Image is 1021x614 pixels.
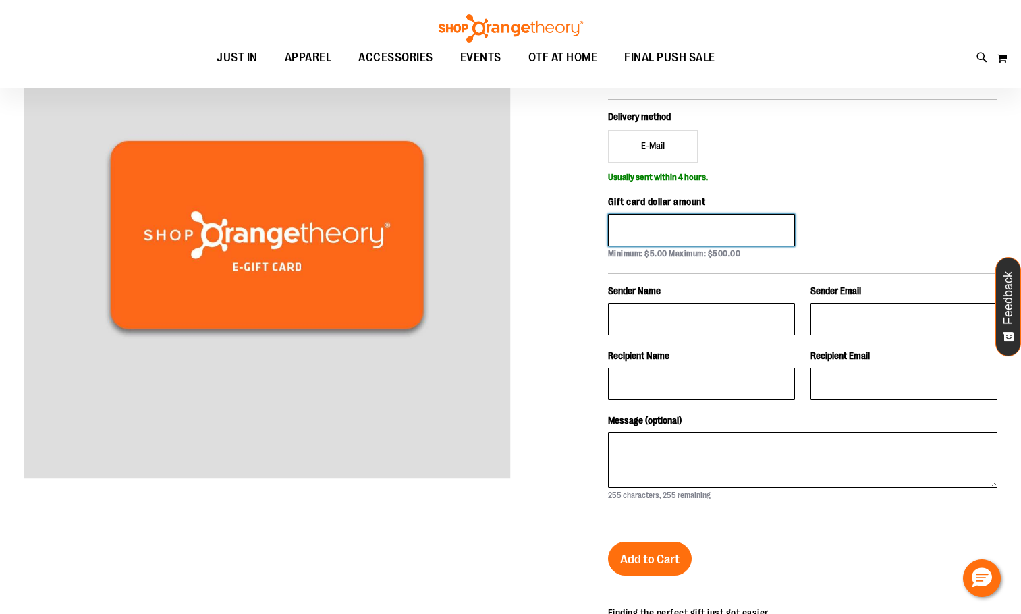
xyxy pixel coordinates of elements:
p: Delivery method [608,110,795,123]
a: EVENTS [447,43,515,74]
p: Usually sent within 4 hours. [608,169,997,182]
span: Message (optional) [608,415,682,426]
span: Feedback [1002,271,1015,325]
a: FINAL PUSH SALE [611,43,729,74]
button: Feedback - Show survey [995,257,1021,356]
span: JUST IN [217,43,258,73]
span: EVENTS [460,43,501,73]
span: Sender Email [810,285,861,296]
button: Hello, have a question? Let’s chat. [963,559,1001,597]
span: Gift card dollar amount [608,196,706,207]
a: JUST IN [203,43,271,73]
span: Sender Name [608,285,661,296]
p: 255 characters, 255 remaining [608,490,711,501]
a: APPAREL [271,43,346,74]
span: Recipient Name [608,350,669,361]
span: APPAREL [285,43,332,73]
a: ACCESSORIES [345,43,447,74]
span: Maximum: $500.00 [669,249,740,258]
span: ACCESSORIES [358,43,433,73]
span: Minimum: $5.00 [608,249,667,258]
img: Shop Orangetheory [437,14,585,43]
button: Add to Cart [608,542,692,576]
a: OTF AT HOME [515,43,611,74]
span: Recipient Email [810,350,870,361]
label: E-Mail [608,130,698,163]
span: FINAL PUSH SALE [624,43,715,73]
span: Add to Cart [620,552,680,567]
span: OTF AT HOME [528,43,598,73]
